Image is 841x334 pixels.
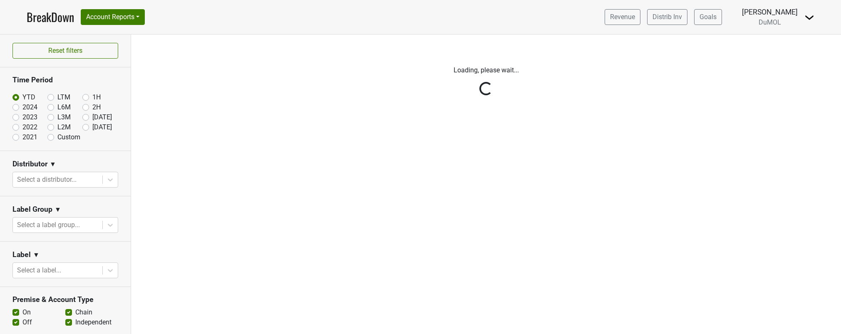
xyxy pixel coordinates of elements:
span: DuMOL [759,18,781,26]
a: Revenue [605,9,640,25]
div: [PERSON_NAME] [742,7,798,17]
button: Account Reports [81,9,145,25]
a: Goals [694,9,722,25]
p: Loading, please wait... [255,65,717,75]
img: Dropdown Menu [804,12,814,22]
a: BreakDown [27,8,74,26]
a: Distrib Inv [647,9,687,25]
